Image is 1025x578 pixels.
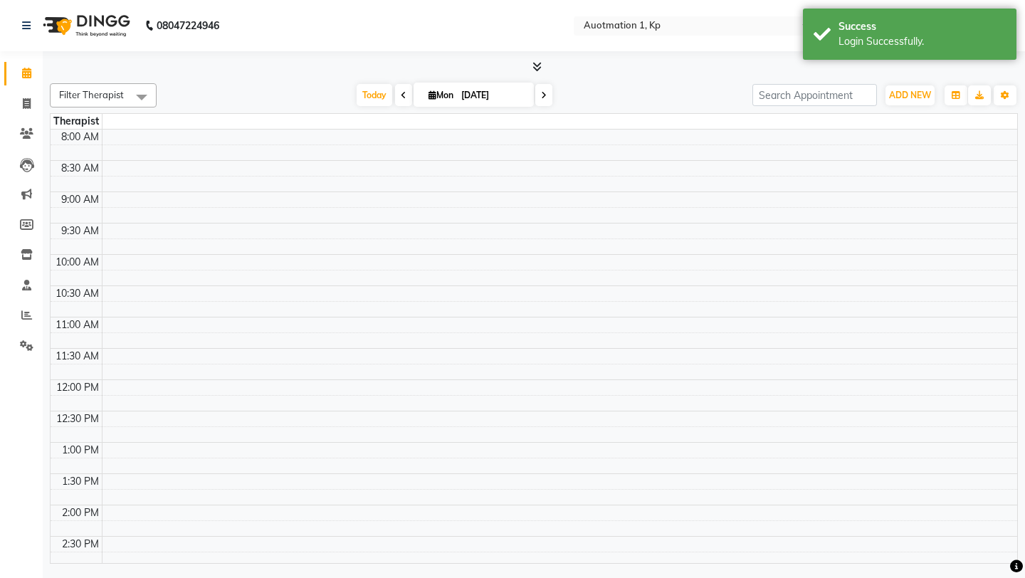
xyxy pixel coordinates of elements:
div: 11:30 AM [53,349,102,364]
b: 08047224946 [157,6,219,46]
span: Filter Therapist [59,89,124,100]
div: 9:00 AM [58,192,102,207]
div: 8:30 AM [58,161,102,176]
span: Mon [425,90,457,100]
div: Login Successfully. [839,34,1006,49]
div: 2:00 PM [59,505,102,520]
img: logo [36,6,134,46]
div: 1:30 PM [59,474,102,489]
div: 11:00 AM [53,317,102,332]
span: Today [357,84,392,106]
span: ADD NEW [889,90,931,100]
input: Search Appointment [752,84,877,106]
div: 12:00 PM [53,380,102,395]
div: 10:00 AM [53,255,102,270]
div: 1:00 PM [59,443,102,458]
div: Therapist [51,114,102,129]
div: 9:30 AM [58,224,102,238]
div: Success [839,19,1006,34]
div: 12:30 PM [53,411,102,426]
div: 10:30 AM [53,286,102,301]
button: ADD NEW [885,85,935,105]
div: 2:30 PM [59,537,102,552]
input: 2025-09-01 [457,85,528,106]
div: 8:00 AM [58,130,102,144]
